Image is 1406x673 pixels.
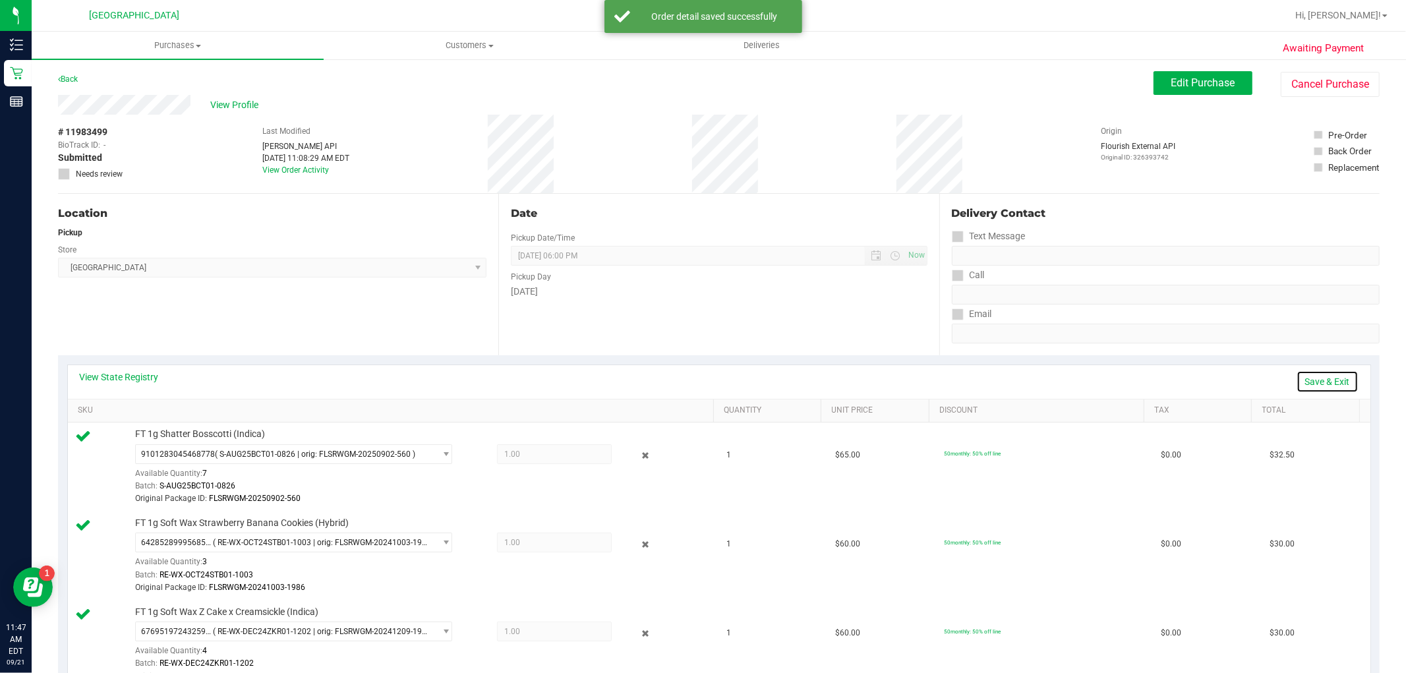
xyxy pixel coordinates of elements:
[135,570,158,579] span: Batch:
[434,445,451,463] span: select
[90,10,180,21] span: [GEOGRAPHIC_DATA]
[1171,76,1235,89] span: Edit Purchase
[202,646,207,655] span: 4
[135,494,207,503] span: Original Package ID:
[209,494,301,503] span: FLSRWGM-20250902-560
[135,517,349,529] span: FT 1g Soft Wax Strawberry Banana Cookies (Hybrid)
[1262,405,1355,416] a: Total
[952,227,1026,246] label: Text Message
[835,449,860,461] span: $65.00
[727,627,732,639] span: 1
[262,140,349,152] div: [PERSON_NAME] API
[58,74,78,84] a: Back
[135,481,158,490] span: Batch:
[13,568,53,607] iframe: Resource center
[727,449,732,461] span: 1
[835,538,860,550] span: $60.00
[1297,370,1359,393] a: Save & Exit
[724,405,816,416] a: Quantity
[1270,538,1295,550] span: $30.00
[637,10,792,23] div: Order detail saved successfully
[1329,161,1380,174] div: Replacement
[952,285,1380,305] input: Format: (999) 999-9999
[135,658,158,668] span: Batch:
[434,533,451,552] span: select
[213,538,430,547] span: ( RE-WX-OCT24STB01-1003 | orig: FLSRWGM-20241003-1986 )
[952,305,992,324] label: Email
[726,40,798,51] span: Deliveries
[324,40,615,51] span: Customers
[160,570,253,579] span: RE-WX-OCT24STB01-1003
[135,552,469,578] div: Available Quantity:
[32,32,324,59] a: Purchases
[511,285,927,299] div: [DATE]
[262,152,349,164] div: [DATE] 11:08:29 AM EDT
[1161,627,1181,639] span: $0.00
[1154,71,1252,95] button: Edit Purchase
[141,538,213,547] span: 6428528999568563
[58,151,102,165] span: Submitted
[944,450,1001,457] span: 50monthly: 50% off line
[952,206,1380,221] div: Delivery Contact
[10,67,23,80] inline-svg: Retail
[262,125,310,137] label: Last Modified
[952,266,985,285] label: Call
[160,658,254,668] span: RE-WX-DEC24ZKR01-1202
[1101,125,1122,137] label: Origin
[835,627,860,639] span: $60.00
[215,450,415,459] span: ( S-AUG25BCT01-0826 | orig: FLSRWGM-20250902-560 )
[32,40,324,51] span: Purchases
[58,139,100,151] span: BioTrack ID:
[1101,152,1175,162] p: Original ID: 326393742
[213,627,430,636] span: ( RE-WX-DEC24ZKR01-1202 | orig: FLSRWGM-20241209-1980 )
[6,622,26,657] p: 11:47 AM EDT
[160,481,235,490] span: S-AUG25BCT01-0826
[58,125,107,139] span: # 11983499
[616,32,908,59] a: Deliveries
[135,464,469,490] div: Available Quantity:
[324,32,616,59] a: Customers
[10,38,23,51] inline-svg: Inventory
[1270,627,1295,639] span: $30.00
[262,165,329,175] a: View Order Activity
[939,405,1139,416] a: Discount
[202,557,207,566] span: 3
[6,657,26,667] p: 09/21
[944,628,1001,635] span: 50monthly: 50% off line
[135,583,207,592] span: Original Package ID:
[135,606,318,618] span: FT 1g Soft Wax Z Cake x Creamsickle (Indica)
[727,538,732,550] span: 1
[80,370,159,384] a: View State Registry
[511,232,575,244] label: Pickup Date/Time
[1329,129,1368,142] div: Pre-Order
[141,627,213,636] span: 6769519724325966
[10,95,23,108] inline-svg: Reports
[1161,449,1181,461] span: $0.00
[1283,41,1364,56] span: Awaiting Payment
[78,405,709,416] a: SKU
[58,228,82,237] strong: Pickup
[1270,449,1295,461] span: $32.50
[1281,72,1380,97] button: Cancel Purchase
[944,539,1001,546] span: 50monthly: 50% off line
[434,622,451,641] span: select
[1161,538,1181,550] span: $0.00
[952,246,1380,266] input: Format: (999) 999-9999
[58,206,486,221] div: Location
[135,428,265,440] span: FT 1g Shatter Bosscotti (Indica)
[39,566,55,581] iframe: Resource center unread badge
[141,450,215,459] span: 9101283045468778
[1295,10,1381,20] span: Hi, [PERSON_NAME]!
[511,271,551,283] label: Pickup Day
[210,98,263,112] span: View Profile
[202,469,207,478] span: 7
[58,244,76,256] label: Store
[76,168,123,180] span: Needs review
[832,405,924,416] a: Unit Price
[1329,144,1372,158] div: Back Order
[511,206,927,221] div: Date
[1154,405,1246,416] a: Tax
[103,139,105,151] span: -
[1101,140,1175,162] div: Flourish External API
